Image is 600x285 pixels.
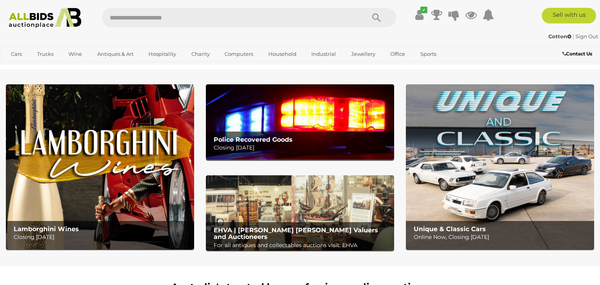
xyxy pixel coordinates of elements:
p: Online Now, Closing [DATE] [414,232,590,242]
img: Police Recovered Goods [206,84,394,160]
a: Trucks [32,48,59,61]
img: Lamborghini Wines [6,84,194,249]
button: Search [357,8,396,27]
img: Allbids.com.au [5,8,86,28]
a: Industrial [306,48,341,61]
a: Cars [6,48,27,61]
b: Police Recovered Goods [214,136,293,143]
a: Sign Out [575,33,598,39]
a: [GEOGRAPHIC_DATA] [6,61,71,74]
a: Household [263,48,302,61]
span: | [573,33,574,39]
p: For all antiques and collectables auctions visit: EHVA [214,240,390,250]
p: Closing [DATE] [214,143,390,153]
a: Wine [63,48,87,61]
a: Unique & Classic Cars Unique & Classic Cars Online Now, Closing [DATE] [406,84,594,249]
a: Lamborghini Wines Lamborghini Wines Closing [DATE] [6,84,194,249]
b: EHVA | [PERSON_NAME] [PERSON_NAME] Valuers and Auctioneers [214,226,378,241]
a: Computers [220,48,258,61]
i: ✔ [420,7,427,13]
a: Jewellery [346,48,380,61]
a: Contact Us [562,50,594,58]
b: Unique & Classic Cars [414,225,486,233]
a: Charity [186,48,215,61]
a: Cotton [548,33,573,39]
strong: Cotton [548,33,571,39]
p: Closing [DATE] [14,232,190,242]
img: Unique & Classic Cars [406,84,594,249]
a: Office [385,48,410,61]
a: Police Recovered Goods Police Recovered Goods Closing [DATE] [206,84,394,160]
a: Sports [415,48,441,61]
b: Contact Us [562,51,592,57]
b: Lamborghini Wines [14,225,79,233]
a: Sell with us [542,8,596,23]
a: ✔ [414,8,425,22]
a: Antiques & Art [92,48,139,61]
a: EHVA | Evans Hastings Valuers and Auctioneers EHVA | [PERSON_NAME] [PERSON_NAME] Valuers and Auct... [206,175,394,251]
a: Hospitality [143,48,181,61]
img: EHVA | Evans Hastings Valuers and Auctioneers [206,175,394,251]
